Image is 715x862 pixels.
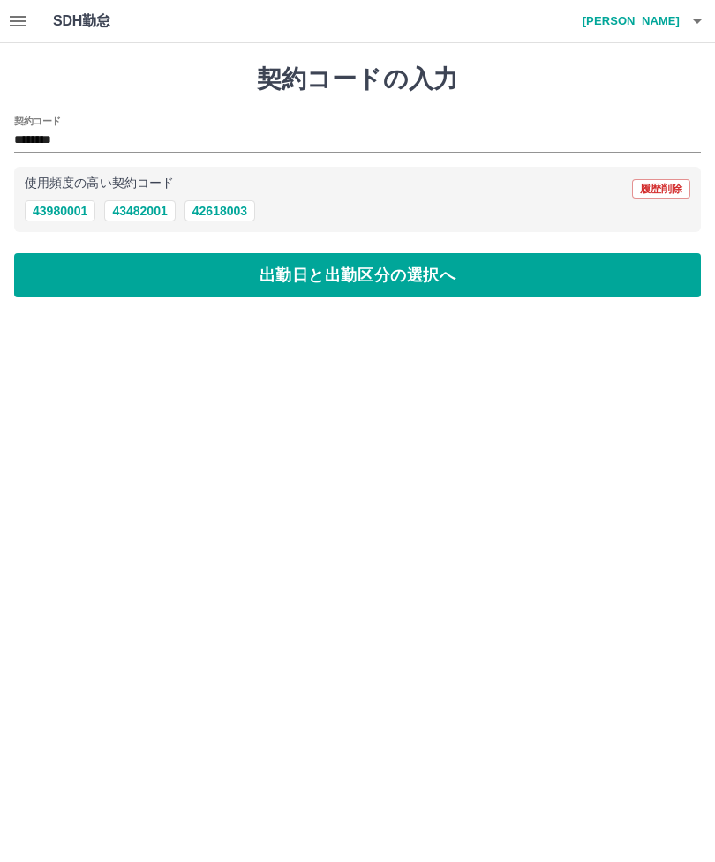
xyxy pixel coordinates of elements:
[184,200,255,221] button: 42618003
[632,179,690,199] button: 履歴削除
[14,64,701,94] h1: 契約コードの入力
[25,177,174,190] p: 使用頻度の高い契約コード
[25,200,95,221] button: 43980001
[14,253,701,297] button: 出勤日と出勤区分の選択へ
[104,200,175,221] button: 43482001
[14,114,61,128] h2: 契約コード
